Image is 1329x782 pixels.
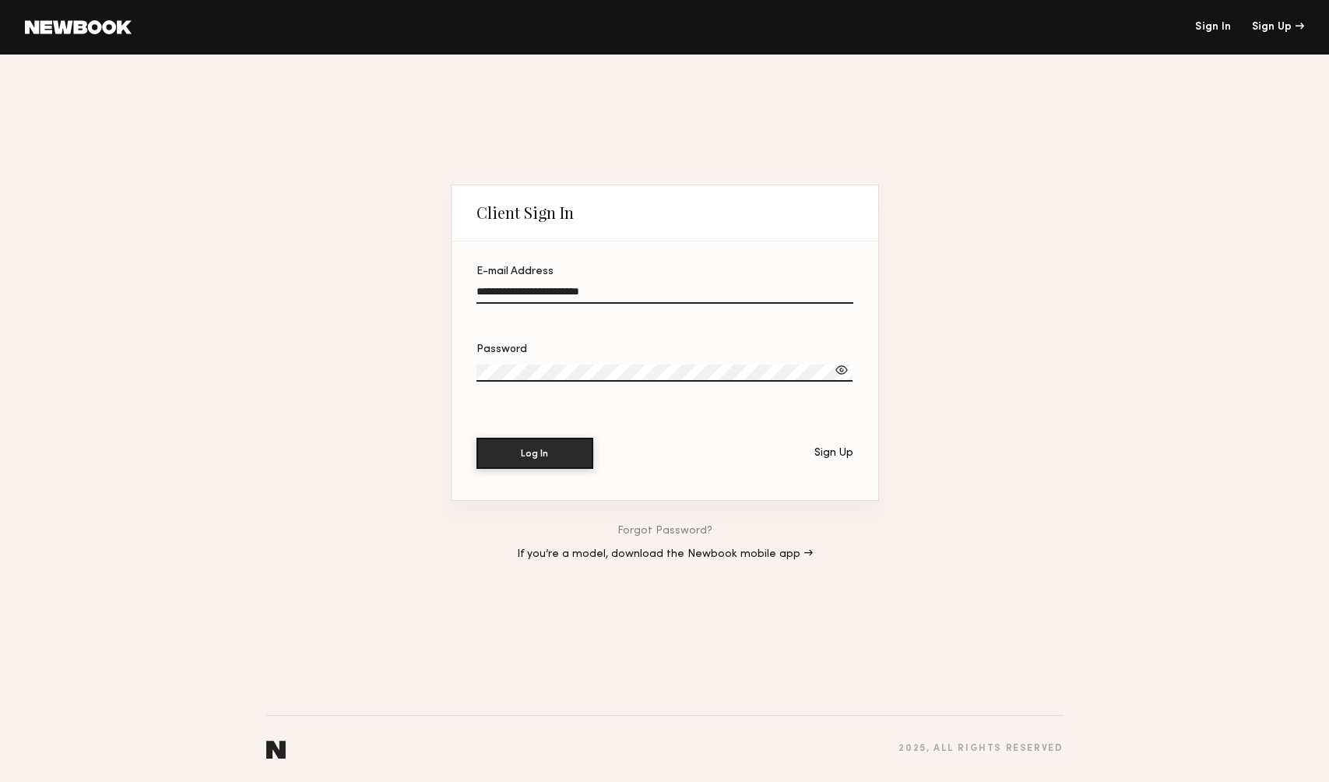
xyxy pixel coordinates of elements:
div: Client Sign In [476,203,574,222]
button: Log In [476,438,593,469]
a: Sign In [1195,22,1231,33]
div: 2025 , all rights reserved [898,744,1063,754]
div: Sign Up [1252,22,1304,33]
div: Password [476,344,853,355]
a: Forgot Password? [617,526,712,537]
a: If you’re a model, download the Newbook mobile app → [517,549,813,560]
div: E-mail Address [476,266,853,277]
input: Password [476,365,853,382]
input: E-mail Address [476,286,853,304]
div: Sign Up [814,448,853,459]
